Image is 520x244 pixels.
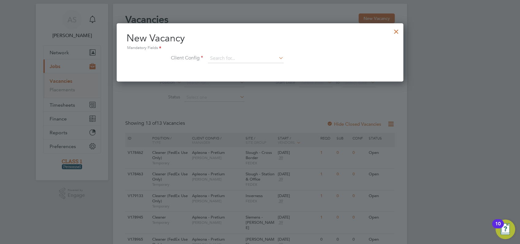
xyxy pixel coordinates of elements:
h2: New Vacancy [126,32,394,51]
input: Search for... [208,54,284,63]
label: Client Config [126,55,203,61]
button: Open Resource Center, 10 new notifications [496,219,515,239]
div: Mandatory Fields [126,45,394,51]
div: 10 [495,224,501,232]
